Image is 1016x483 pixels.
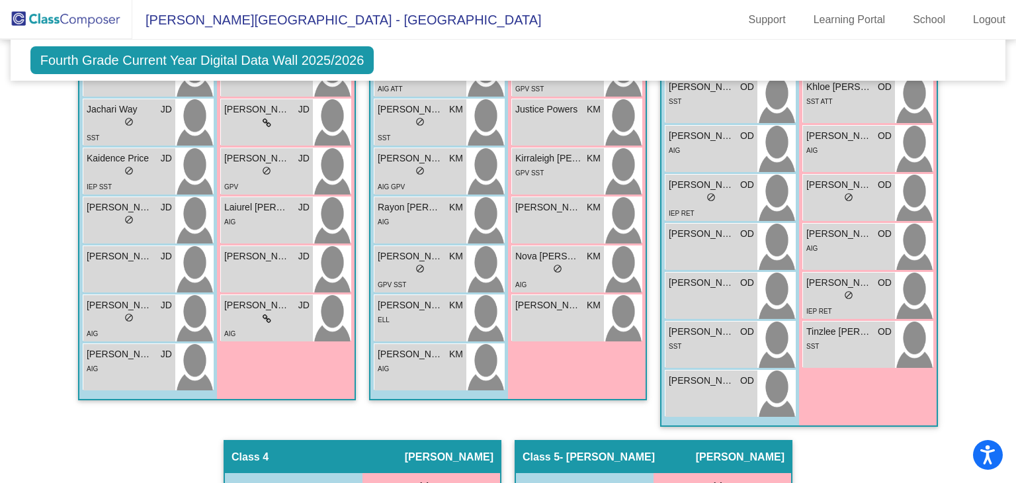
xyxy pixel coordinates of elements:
span: [PERSON_NAME] [87,298,153,312]
span: OD [740,276,754,290]
span: Tinzlee [PERSON_NAME] [806,325,872,339]
span: AIG [806,245,818,252]
span: - [PERSON_NAME] [560,451,655,464]
span: KM [587,249,601,263]
span: JD [298,103,310,116]
span: [PERSON_NAME] [224,298,290,312]
a: Learning Portal [803,9,896,30]
span: [PERSON_NAME] [669,227,735,241]
span: JD [298,152,310,165]
span: KM [449,298,463,312]
span: AIG [515,281,527,288]
span: Jachari Way [87,103,153,116]
span: do_not_disturb_alt [844,290,853,300]
span: [PERSON_NAME] [87,347,153,361]
span: OD [740,80,754,94]
span: SST [806,343,819,350]
span: KM [449,152,463,165]
span: SST [87,134,99,142]
a: Logout [962,9,1016,30]
span: Kirraleigh [PERSON_NAME] [515,152,581,165]
span: do_not_disturb_alt [124,313,134,322]
span: [PERSON_NAME] Six [806,227,872,241]
span: IEP RET [669,210,695,217]
span: GPV [224,183,238,191]
span: AIG [224,330,235,337]
span: KM [587,152,601,165]
span: AIG [87,365,98,373]
span: Nova [PERSON_NAME] [515,249,581,263]
span: GPV SST [515,169,544,177]
span: do_not_disturb_alt [553,264,562,273]
span: OD [878,227,892,241]
span: OD [878,325,892,339]
span: [PERSON_NAME] [224,152,290,165]
span: KM [587,200,601,214]
span: [PERSON_NAME] [378,152,444,165]
span: do_not_disturb_alt [415,166,425,175]
span: OD [878,129,892,143]
span: KM [587,103,601,116]
span: JD [161,103,172,116]
span: Khloe [PERSON_NAME] [806,80,872,94]
span: [PERSON_NAME] [669,276,735,290]
span: Class 4 [232,451,269,464]
span: AIG [378,218,389,226]
span: do_not_disturb_alt [415,117,425,126]
span: JD [298,249,310,263]
span: KM [449,200,463,214]
span: [PERSON_NAME] [87,200,153,214]
span: JD [298,200,310,214]
span: AIG [669,147,680,154]
span: do_not_disturb_alt [124,166,134,175]
span: [PERSON_NAME] [PERSON_NAME] [669,129,735,143]
span: KM [587,298,601,312]
span: Kaidence Price [87,152,153,165]
span: do_not_disturb_alt [844,193,853,202]
span: [PERSON_NAME] [378,347,444,361]
span: Rayon [PERSON_NAME] [378,200,444,214]
span: OD [740,178,754,192]
span: KM [449,249,463,263]
span: AIG [224,218,235,226]
span: GPV SST [515,85,544,93]
span: SST ATT [806,98,833,105]
span: OD [878,80,892,94]
span: Class 5 [523,451,560,464]
span: [PERSON_NAME] [224,249,290,263]
span: JD [161,249,172,263]
span: do_not_disturb_alt [706,193,716,202]
span: Fourth Grade Current Year Digital Data Wall 2025/2026 [30,46,374,74]
span: [PERSON_NAME] [806,276,872,290]
span: do_not_disturb_alt [124,117,134,126]
span: SST [669,343,681,350]
span: SST [669,98,681,105]
span: [PERSON_NAME] [669,325,735,339]
span: OD [740,227,754,241]
span: [PERSON_NAME] [515,200,581,214]
span: [PERSON_NAME] [378,103,444,116]
a: Support [738,9,796,30]
span: [PERSON_NAME] [806,129,872,143]
span: [PERSON_NAME] [378,249,444,263]
span: IEP RET [806,308,832,315]
span: ELL [378,316,390,324]
span: AIG [87,330,98,337]
span: [PERSON_NAME][GEOGRAPHIC_DATA] - [GEOGRAPHIC_DATA] [132,9,542,30]
a: School [902,9,956,30]
span: [PERSON_NAME] [224,103,290,116]
span: [PERSON_NAME] [405,451,493,464]
span: OD [878,276,892,290]
span: JD [161,298,172,312]
span: GPV SST [378,281,406,288]
span: do_not_disturb_alt [124,215,134,224]
span: [PERSON_NAME] [696,451,784,464]
span: JD [298,298,310,312]
span: [PERSON_NAME] [515,298,581,312]
span: [PERSON_NAME] [806,178,872,192]
span: OD [740,129,754,143]
span: IEP SST [87,183,112,191]
span: JD [161,200,172,214]
span: Laiurel [PERSON_NAME] [224,200,290,214]
span: do_not_disturb_alt [415,264,425,273]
